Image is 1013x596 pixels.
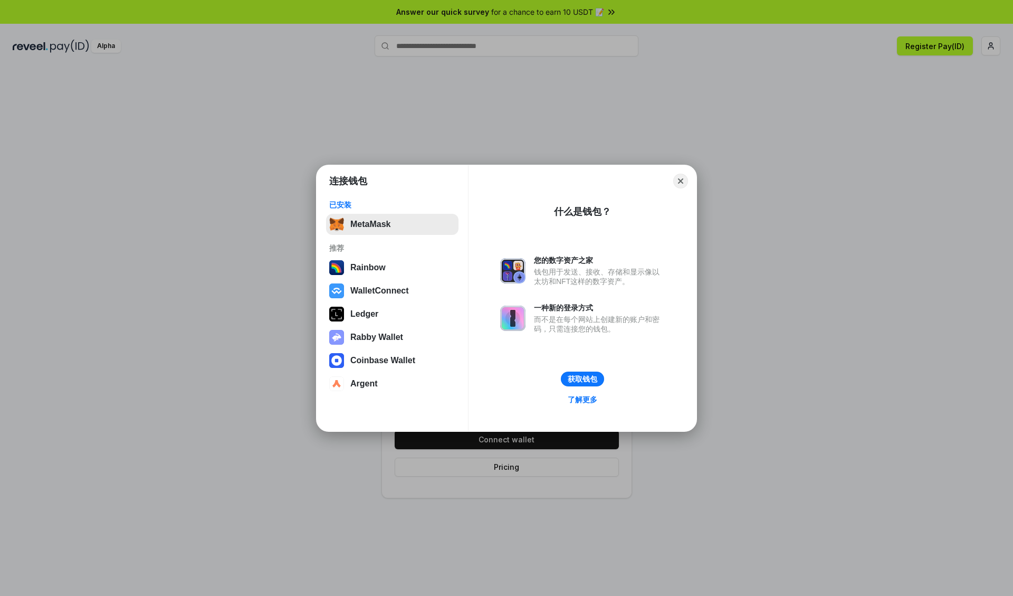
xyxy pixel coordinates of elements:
[329,175,367,187] h1: 连接钱包
[329,283,344,298] img: svg+xml,%3Csvg%20width%3D%2228%22%20height%3D%2228%22%20viewBox%3D%220%200%2028%2028%22%20fill%3D...
[350,379,378,389] div: Argent
[326,214,458,235] button: MetaMask
[326,304,458,325] button: Ledger
[326,373,458,394] button: Argent
[350,286,409,296] div: WalletConnect
[561,393,604,406] a: 了解更多
[329,376,344,391] img: svg+xml,%3Csvg%20width%3D%2228%22%20height%3D%2228%22%20viewBox%3D%220%200%2028%2028%22%20fill%3D...
[350,356,415,365] div: Coinbase Wallet
[329,353,344,368] img: svg+xml,%3Csvg%20width%3D%2228%22%20height%3D%2228%22%20viewBox%3D%220%200%2028%2028%22%20fill%3D...
[534,303,665,313] div: 一种新的登录方式
[350,333,403,342] div: Rabby Wallet
[329,330,344,345] img: svg+xml,%3Csvg%20xmlns%3D%22http%3A%2F%2Fwww.w3.org%2F2000%2Fsvg%22%20fill%3D%22none%22%20viewBox...
[329,307,344,321] img: svg+xml,%3Csvg%20xmlns%3D%22http%3A%2F%2Fwww.w3.org%2F2000%2Fsvg%22%20width%3D%2228%22%20height%3...
[350,220,390,229] div: MetaMask
[534,315,665,334] div: 而不是在每个网站上创建新的账户和密码，只需连接您的钱包。
[568,374,597,384] div: 获取钱包
[326,280,458,301] button: WalletConnect
[561,372,604,386] button: 获取钱包
[534,256,665,265] div: 您的数字资产之家
[568,395,597,404] div: 了解更多
[326,327,458,348] button: Rabby Wallet
[534,267,665,286] div: 钱包用于发送、接收、存储和显示像以太坊和NFT这样的数字资产。
[329,217,344,232] img: svg+xml,%3Csvg%20fill%3D%22none%22%20height%3D%2233%22%20viewBox%3D%220%200%2035%2033%22%20width%...
[350,309,378,319] div: Ledger
[500,258,525,283] img: svg+xml,%3Csvg%20xmlns%3D%22http%3A%2F%2Fwww.w3.org%2F2000%2Fsvg%22%20fill%3D%22none%22%20viewBox...
[326,350,458,371] button: Coinbase Wallet
[329,243,455,253] div: 推荐
[500,306,525,331] img: svg+xml,%3Csvg%20xmlns%3D%22http%3A%2F%2Fwww.w3.org%2F2000%2Fsvg%22%20fill%3D%22none%22%20viewBox...
[329,200,455,210] div: 已安装
[329,260,344,275] img: svg+xml,%3Csvg%20width%3D%22120%22%20height%3D%22120%22%20viewBox%3D%220%200%20120%20120%22%20fil...
[673,174,688,188] button: Close
[554,205,611,218] div: 什么是钱包？
[326,257,458,278] button: Rainbow
[350,263,386,272] div: Rainbow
